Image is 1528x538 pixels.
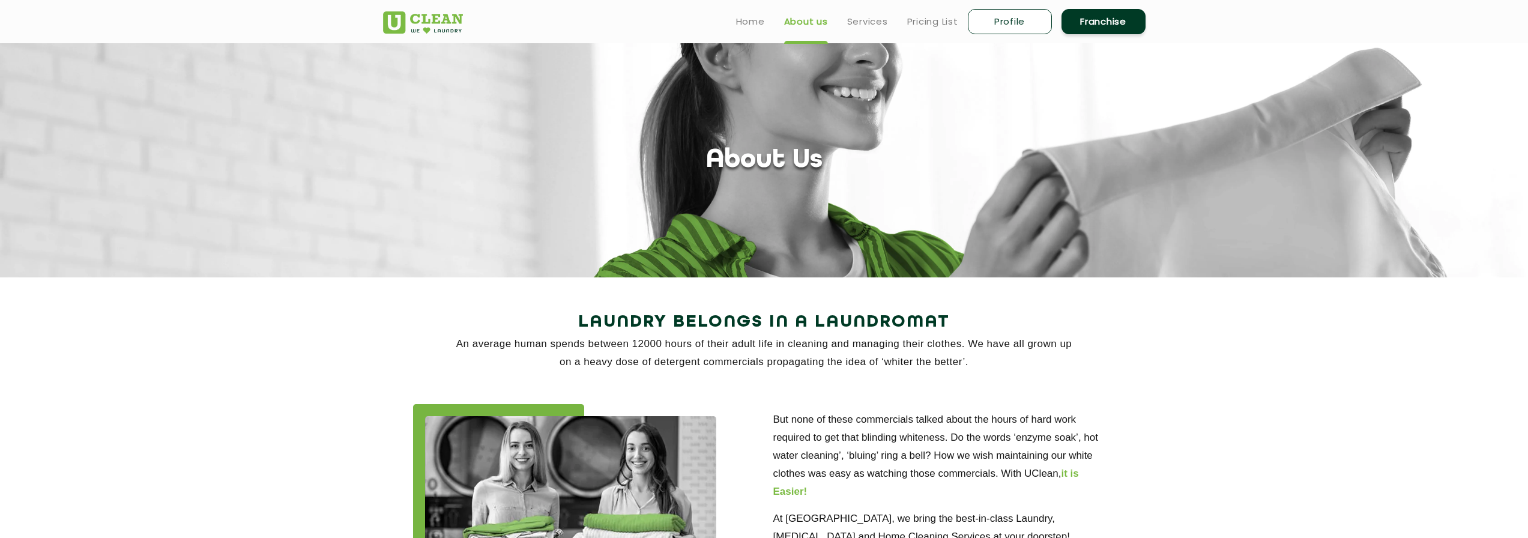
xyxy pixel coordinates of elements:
[383,11,463,34] img: UClean Laundry and Dry Cleaning
[968,9,1052,34] a: Profile
[773,411,1116,501] p: But none of these commercials talked about the hours of hard work required to get that blinding w...
[1061,9,1146,34] a: Franchise
[706,145,823,176] h1: About Us
[847,14,888,29] a: Services
[383,335,1146,371] p: An average human spends between 12000 hours of their adult life in cleaning and managing their cl...
[784,14,828,29] a: About us
[907,14,958,29] a: Pricing List
[736,14,765,29] a: Home
[383,308,1146,337] h2: Laundry Belongs in a Laundromat
[773,468,1079,497] b: it is Easier!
